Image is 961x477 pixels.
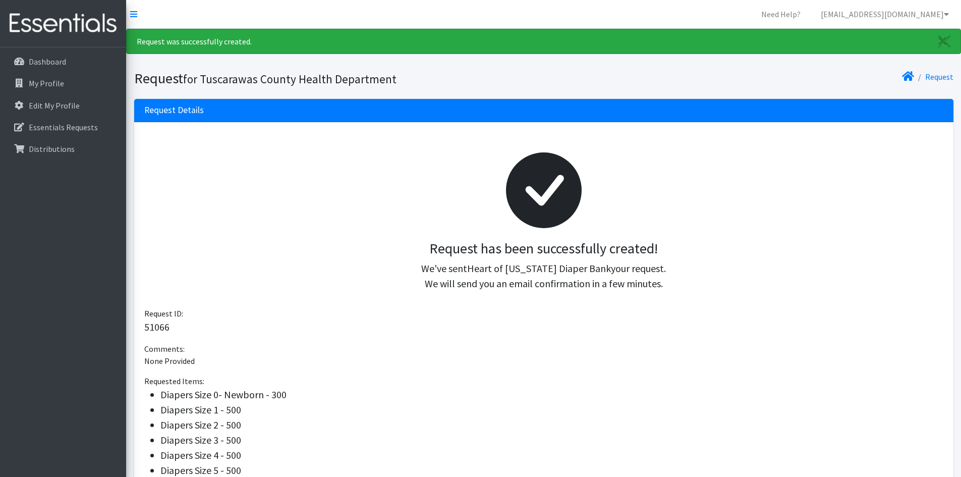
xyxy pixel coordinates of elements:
[160,417,943,433] li: Diapers Size 2 - 500
[160,387,943,402] li: Diapers Size 0- Newborn - 300
[134,70,540,87] h1: Request
[925,72,953,82] a: Request
[152,240,935,257] h3: Request has been successfully created!
[4,73,122,93] a: My Profile
[4,117,122,137] a: Essentials Requests
[29,144,75,154] p: Distributions
[813,4,957,24] a: [EMAIL_ADDRESS][DOMAIN_NAME]
[160,402,943,417] li: Diapers Size 1 - 500
[29,57,66,67] p: Dashboard
[160,433,943,448] li: Diapers Size 3 - 500
[144,105,204,116] h3: Request Details
[467,262,611,275] span: Heart of [US_STATE] Diaper Bank
[183,72,397,86] small: for Tuscarawas County Health Department
[160,448,943,463] li: Diapers Size 4 - 500
[29,122,98,132] p: Essentials Requests
[144,356,195,366] span: None Provided
[753,4,809,24] a: Need Help?
[29,100,80,111] p: Edit My Profile
[126,29,961,54] div: Request was successfully created.
[4,139,122,159] a: Distributions
[144,376,204,386] span: Requested Items:
[928,29,960,54] a: Close
[144,308,183,319] span: Request ID:
[152,261,935,291] p: We've sent your request. We will send you an email confirmation in a few minutes.
[29,78,64,88] p: My Profile
[4,95,122,116] a: Edit My Profile
[144,344,185,354] span: Comments:
[144,320,943,335] p: 51066
[4,51,122,72] a: Dashboard
[4,7,122,40] img: HumanEssentials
